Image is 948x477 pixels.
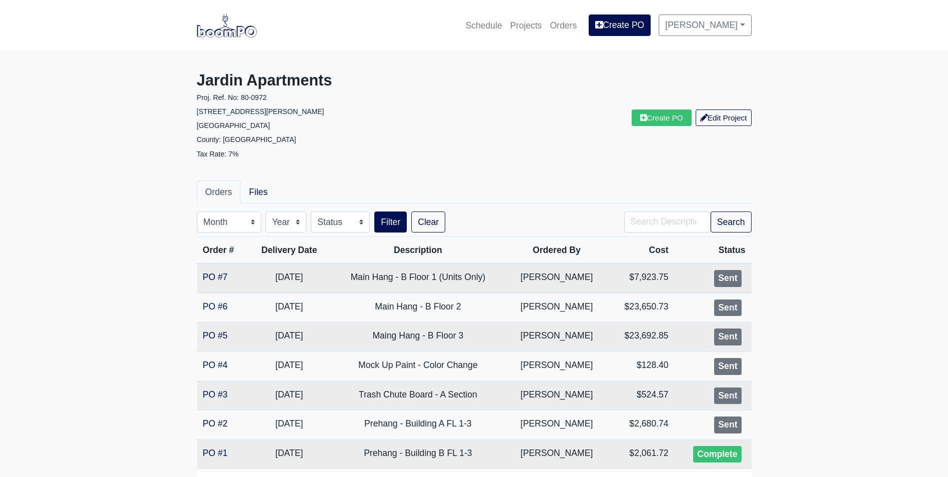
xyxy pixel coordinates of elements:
[203,272,228,282] a: PO #7
[506,14,546,36] a: Projects
[711,211,752,232] button: Search
[506,237,607,264] th: Ordered By
[506,381,607,410] td: [PERSON_NAME]
[248,439,330,469] td: [DATE]
[203,301,228,311] a: PO #6
[607,439,674,469] td: $2,061.72
[197,93,267,101] small: Proj. Ref. No: 80-0972
[607,237,674,264] th: Cost
[330,381,506,410] td: Trash Chute Board - A Section
[330,410,506,440] td: Prehang - Building A FL 1-3
[607,351,674,381] td: $128.40
[203,330,228,340] a: PO #5
[506,322,607,352] td: [PERSON_NAME]
[693,446,741,463] div: Complete
[197,107,324,115] small: [STREET_ADDRESS][PERSON_NAME]
[203,418,228,428] a: PO #2
[607,381,674,410] td: $524.57
[374,211,407,232] button: Filter
[696,109,752,126] a: Edit Project
[330,263,506,293] td: Main Hang - B Floor 1 (Units Only)
[624,211,711,232] input: Search
[330,322,506,352] td: Maing Hang - B Floor 3
[248,237,330,264] th: Delivery Date
[248,293,330,322] td: [DATE]
[330,439,506,469] td: Prehang - Building B FL 1-3
[203,389,228,399] a: PO #3
[203,360,228,370] a: PO #4
[506,410,607,440] td: [PERSON_NAME]
[659,14,751,35] a: [PERSON_NAME]
[607,410,674,440] td: $2,680.74
[714,299,741,316] div: Sent
[240,180,276,203] a: Files
[411,211,445,232] a: Clear
[506,293,607,322] td: [PERSON_NAME]
[461,14,506,36] a: Schedule
[197,135,296,143] small: County: [GEOGRAPHIC_DATA]
[330,293,506,322] td: Main Hang - B Floor 2
[248,410,330,440] td: [DATE]
[714,328,741,345] div: Sent
[197,71,467,90] h3: Jardin Apartments
[714,270,741,287] div: Sent
[589,14,651,35] a: Create PO
[506,439,607,469] td: [PERSON_NAME]
[506,263,607,293] td: [PERSON_NAME]
[330,237,506,264] th: Description
[248,351,330,381] td: [DATE]
[675,237,752,264] th: Status
[546,14,581,36] a: Orders
[197,237,249,264] th: Order #
[607,263,674,293] td: $7,923.75
[714,387,741,404] div: Sent
[197,150,239,158] small: Tax Rate: 7%
[714,358,741,375] div: Sent
[248,381,330,410] td: [DATE]
[506,351,607,381] td: [PERSON_NAME]
[607,322,674,352] td: $23,692.85
[203,448,228,458] a: PO #1
[330,351,506,381] td: Mock Up Paint - Color Change
[197,121,270,129] small: [GEOGRAPHIC_DATA]
[248,263,330,293] td: [DATE]
[607,293,674,322] td: $23,650.73
[248,322,330,352] td: [DATE]
[632,109,692,126] a: Create PO
[197,180,241,203] a: Orders
[197,14,257,37] img: boomPO
[714,416,741,433] div: Sent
